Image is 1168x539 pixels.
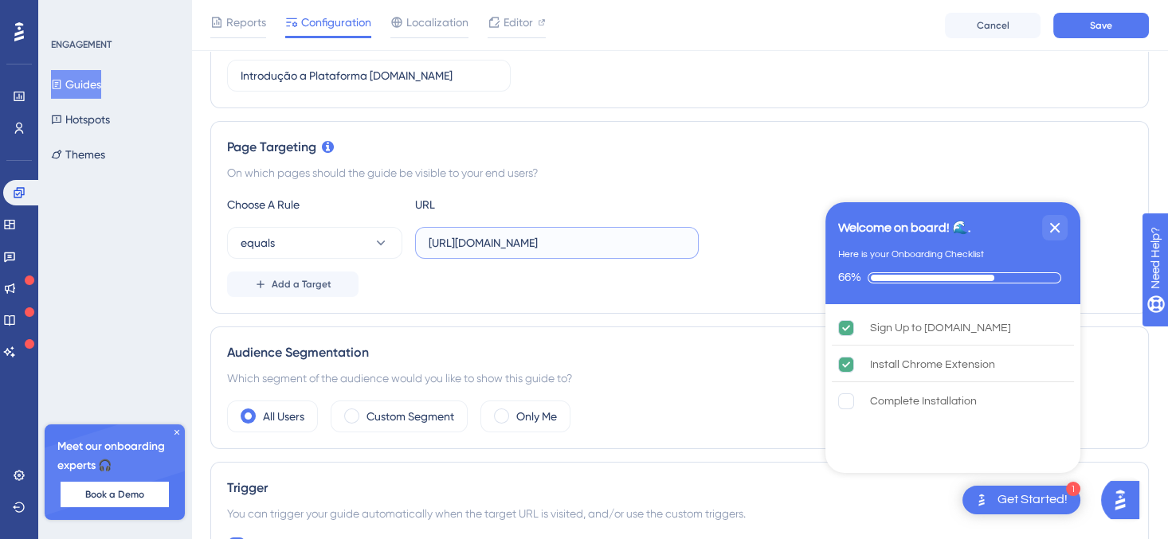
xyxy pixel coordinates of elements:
[998,491,1068,509] div: Get Started!
[1101,476,1149,524] iframe: UserGuiding AI Assistant Launcher
[825,304,1080,468] div: Checklist items
[977,19,1009,32] span: Cancel
[945,13,1041,38] button: Cancel
[263,407,304,426] label: All Users
[227,195,402,214] div: Choose A Rule
[227,343,1132,362] div: Audience Segmentation
[832,347,1074,382] div: Install Chrome Extension is complete.
[227,138,1132,157] div: Page Targeting
[227,227,402,259] button: equals
[227,163,1132,182] div: On which pages should the guide be visible to your end users?
[241,67,497,84] input: Type your Guide’s Description here
[838,271,1068,285] div: Checklist progress: 66%
[51,38,112,51] div: ENGAGEMENT
[832,384,1074,419] div: Complete Installation is incomplete.
[1053,13,1149,38] button: Save
[838,247,984,263] div: Here is your Onboarding Checklist
[429,234,685,252] input: yourwebsite.com/path
[301,13,371,32] span: Configuration
[406,13,468,32] span: Localization
[1042,215,1068,240] div: Close Checklist
[415,195,590,214] div: URL
[870,318,1011,338] div: Sign Up to [DOMAIN_NAME]
[1090,19,1112,32] span: Save
[51,105,110,134] button: Hotspots
[85,488,144,501] span: Book a Demo
[61,482,169,507] button: Book a Demo
[972,490,991,510] img: launcher-image-alternative-text
[227,478,1132,498] div: Trigger
[838,218,970,237] div: Welcome on board! 🌊.
[962,486,1080,514] div: Open Get Started! checklist, remaining modules: 1
[227,271,359,297] button: Add a Target
[227,504,1132,523] div: You can trigger your guide automatically when the target URL is visited, and/or use the custom tr...
[51,70,101,99] button: Guides
[870,355,995,374] div: Install Chrome Extension
[37,4,100,23] span: Need Help?
[366,407,454,426] label: Custom Segment
[832,311,1074,346] div: Sign Up to UserGuiding.com is complete.
[1066,482,1080,496] div: 1
[226,13,266,32] span: Reports
[504,13,533,32] span: Editor
[51,140,105,169] button: Themes
[838,271,861,285] div: 66%
[516,407,557,426] label: Only Me
[825,202,1080,473] div: Checklist Container
[241,233,275,252] span: equals
[57,437,172,475] span: Meet our onboarding experts 🎧
[272,278,331,291] span: Add a Target
[870,392,977,411] div: Complete Installation
[227,369,1132,388] div: Which segment of the audience would you like to show this guide to?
